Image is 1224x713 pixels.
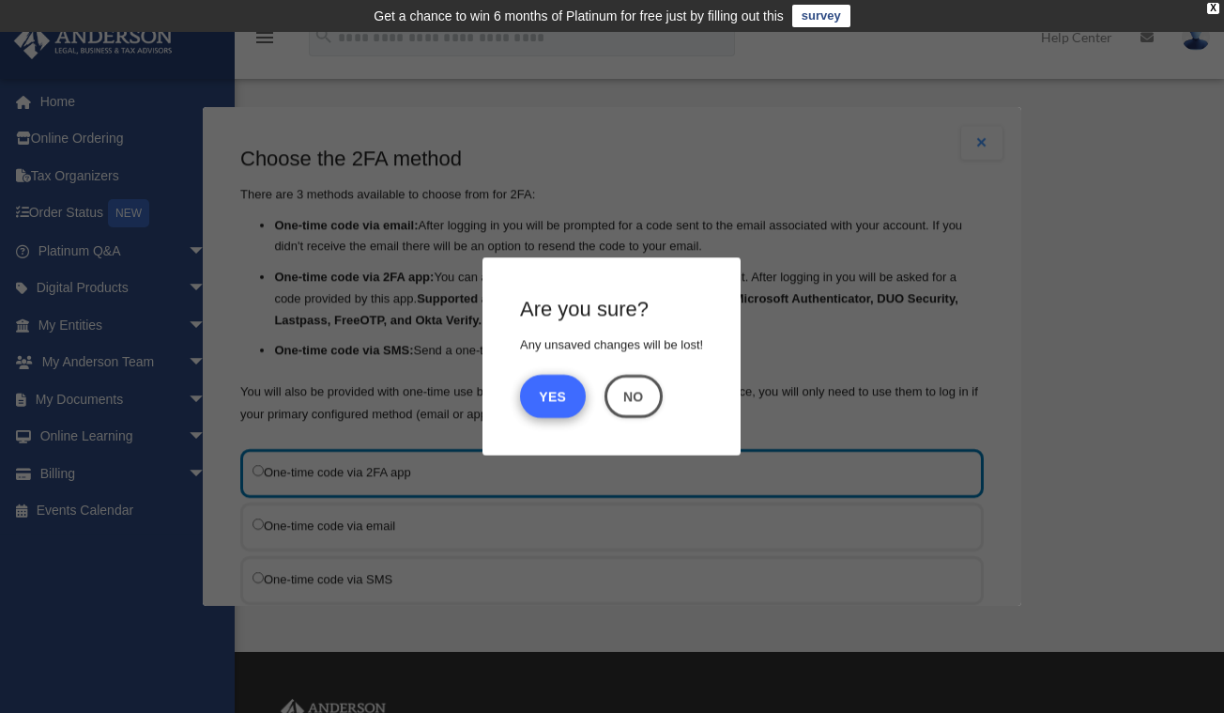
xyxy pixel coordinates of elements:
p: Any unsaved changes will be lost! [520,333,703,356]
h4: Are you sure? [520,295,649,324]
button: Close this dialog window [604,375,663,418]
button: Close this dialog window and the wizard [520,375,586,418]
div: Get a chance to win 6 months of Platinum for free just by filling out this [374,5,784,27]
div: close [1207,3,1219,14]
a: survey [792,5,850,27]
